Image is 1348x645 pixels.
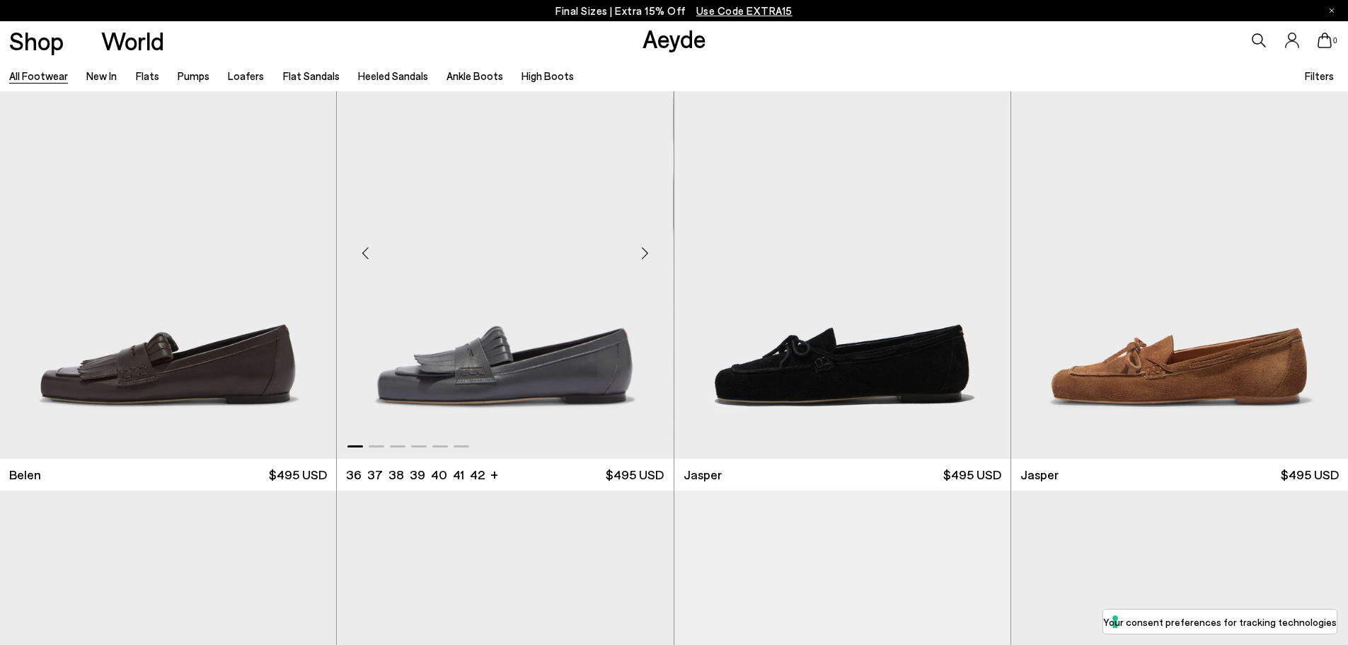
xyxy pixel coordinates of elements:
a: Loafers [228,69,264,82]
p: Final Sizes | Extra 15% Off [555,2,793,20]
span: $495 USD [943,466,1001,484]
li: 42 [470,466,485,484]
a: Shop [9,28,64,53]
span: Jasper [1020,466,1059,484]
img: Jasper Moccasin Loafers [1011,36,1348,459]
li: 41 [453,466,464,484]
a: High Boots [522,69,574,82]
span: $495 USD [1281,466,1339,484]
a: Aeyde [643,23,706,53]
div: 2 / 6 [673,36,1009,459]
button: Your consent preferences for tracking technologies [1103,610,1337,634]
span: $495 USD [269,466,327,484]
label: Your consent preferences for tracking technologies [1103,615,1337,629]
img: Jasper Moccasin Loafers [674,36,1010,459]
a: Pumps [178,69,209,82]
li: 38 [388,466,404,484]
a: World [101,28,164,53]
a: Jasper $495 USD [674,459,1010,491]
a: Ankle Boots [447,69,503,82]
div: Next slide [624,232,667,274]
span: $495 USD [606,466,664,484]
img: Belen Tassel Loafers [673,36,1009,459]
div: 1 / 6 [337,36,673,459]
span: Belen [9,466,41,484]
a: New In [86,69,117,82]
a: 36 37 38 39 40 41 42 + $495 USD [337,459,673,491]
span: Jasper [684,466,722,484]
img: Belen Tassel Loafers [337,36,673,459]
div: Previous slide [344,232,386,274]
a: All Footwear [9,69,68,82]
li: 36 [346,466,362,484]
span: Filters [1305,69,1334,82]
ul: variant [346,466,480,484]
li: 37 [367,466,383,484]
a: Flats [136,69,159,82]
a: Flat Sandals [283,69,340,82]
a: 0 [1318,33,1332,48]
li: + [490,464,498,484]
span: 0 [1332,37,1339,45]
li: 40 [431,466,447,484]
a: Jasper $495 USD [1011,459,1348,491]
a: Heeled Sandals [358,69,428,82]
li: 39 [410,466,425,484]
span: Navigate to /collections/ss25-final-sizes [696,4,793,17]
a: 6 / 6 1 / 6 2 / 6 3 / 6 4 / 6 5 / 6 6 / 6 1 / 6 Next slide Previous slide [337,36,673,459]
